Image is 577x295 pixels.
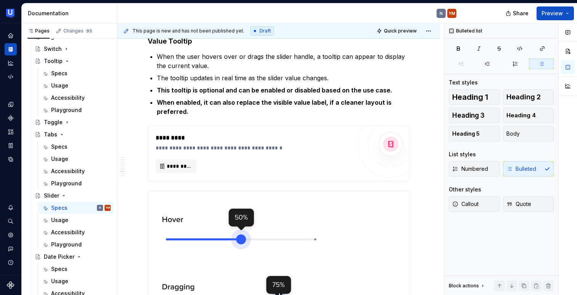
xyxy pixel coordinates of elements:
a: Accessibility [39,165,114,177]
div: Date Picker [44,253,74,261]
strong: When enabled, it can also replace the visible value label, if a cleaner layout is preferred. [157,99,393,115]
div: Playground [51,106,82,114]
a: Tabs [32,128,114,141]
div: Tabs [44,131,57,138]
span: Callout [452,200,479,208]
span: Heading 3 [452,112,485,119]
span: Share [513,10,529,17]
a: Code automation [5,71,17,83]
div: Assets [5,126,17,138]
a: Slider [32,190,114,202]
div: Specs [51,70,68,77]
a: Accessibility [39,92,114,104]
p: When the user hovers over or drags the slider handle, a tooltip can appear to display the current... [157,52,409,70]
img: 41adf70f-fc1c-4662-8e2d-d2ab9c673b1b.png [6,9,15,18]
div: N [440,10,443,16]
button: Share [502,6,533,20]
div: Slider [44,192,59,199]
a: Storybook stories [5,139,17,152]
button: Search ⌘K [5,215,17,227]
button: Body [503,126,554,141]
span: Preview [542,10,563,17]
button: Quote [503,196,554,212]
div: Playground [51,180,82,187]
div: Accessibility [51,229,85,236]
button: Heading 1 [449,89,500,105]
span: 95 [85,28,93,34]
div: YM [106,204,110,212]
div: Pages [27,28,50,34]
span: Heading 2 [506,93,541,101]
button: Quick preview [374,26,420,36]
div: Home [5,29,17,42]
a: Specs [39,67,114,79]
div: Switch [44,45,62,53]
span: Draft [259,28,271,34]
a: Playground [39,177,114,190]
button: Preview [537,6,574,20]
a: Usage [39,79,114,92]
a: Usage [39,214,114,226]
button: Heading 4 [503,108,554,123]
div: YM [449,10,455,16]
div: Accessibility [51,94,85,102]
a: Toggle [32,116,114,128]
a: Supernova Logo [7,281,15,289]
a: Switch [32,43,114,55]
button: Notifications [5,201,17,214]
a: Usage [39,153,114,165]
div: Specs [51,204,68,212]
span: Quote [506,200,531,208]
div: List styles [449,151,476,158]
strong: This tooltip is optional and can be enabled or disabled based on the use case. [157,86,392,94]
div: Playground [51,241,82,248]
span: Quick preview [384,28,417,34]
a: SpecsNYM [39,202,114,214]
div: Text styles [449,79,478,86]
div: Tooltip [44,57,63,65]
span: Numbered [452,165,488,173]
a: Design tokens [5,98,17,110]
div: Specs [51,265,68,273]
a: Playground [39,238,114,251]
a: Playground [39,104,114,116]
button: Heading 5 [449,126,500,141]
div: Usage [51,216,68,224]
div: N [99,204,101,212]
button: Contact support [5,243,17,255]
span: Heading 5 [452,130,480,138]
a: Components [5,112,17,124]
a: Analytics [5,57,17,69]
button: Heading 3 [449,108,500,123]
h4: Value Tooltip [148,37,409,46]
div: Usage [51,82,68,89]
div: Documentation [28,10,114,17]
div: Data sources [5,153,17,165]
button: Numbered [449,161,500,177]
div: Block actions [449,283,479,289]
a: Documentation [5,43,17,55]
div: Usage [51,155,68,163]
a: Usage [39,275,114,287]
div: Toggle [44,118,63,126]
a: Tooltip [32,55,114,67]
span: This page is new and has not been published yet. [132,28,244,34]
span: Heading 4 [506,112,536,119]
span: Heading 1 [452,93,488,101]
div: Block actions [449,280,486,291]
a: Settings [5,229,17,241]
a: Accessibility [39,226,114,238]
div: Changes [63,28,93,34]
div: Other styles [449,186,481,193]
div: Specs [51,143,68,151]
